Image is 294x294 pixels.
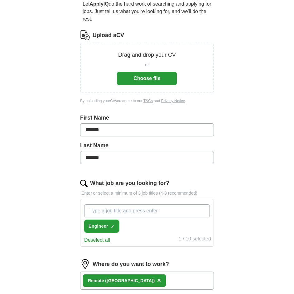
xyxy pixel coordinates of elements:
a: Privacy Notice [161,99,185,103]
button: Choose file [117,72,177,85]
label: What job are you looking for? [90,179,169,187]
a: T&Cs [143,99,153,103]
label: First Name [80,114,214,122]
p: Drag and drop your CV [118,51,176,59]
button: Engineer✓ [84,220,119,233]
button: Deselect all [84,236,110,244]
img: search.png [80,180,88,187]
button: × [157,276,161,285]
span: ✓ [111,224,114,229]
div: Remote ([GEOGRAPHIC_DATA]) [88,277,155,284]
span: Engineer [89,223,108,230]
span: × [157,277,161,284]
p: Enter or select a minimum of 3 job titles (4-8 recommended) [80,190,214,197]
label: Where do you want to work? [93,260,169,268]
span: or [145,62,149,68]
input: Type a job title and press enter [84,204,210,217]
strong: ApplyIQ [89,1,108,7]
img: CV Icon [80,30,90,40]
div: By uploading your CV you agree to our and . [80,98,214,104]
label: Upload a CV [93,31,124,40]
img: location.png [80,259,90,269]
div: 1 / 10 selected [179,235,211,244]
label: Last Name [80,141,214,150]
